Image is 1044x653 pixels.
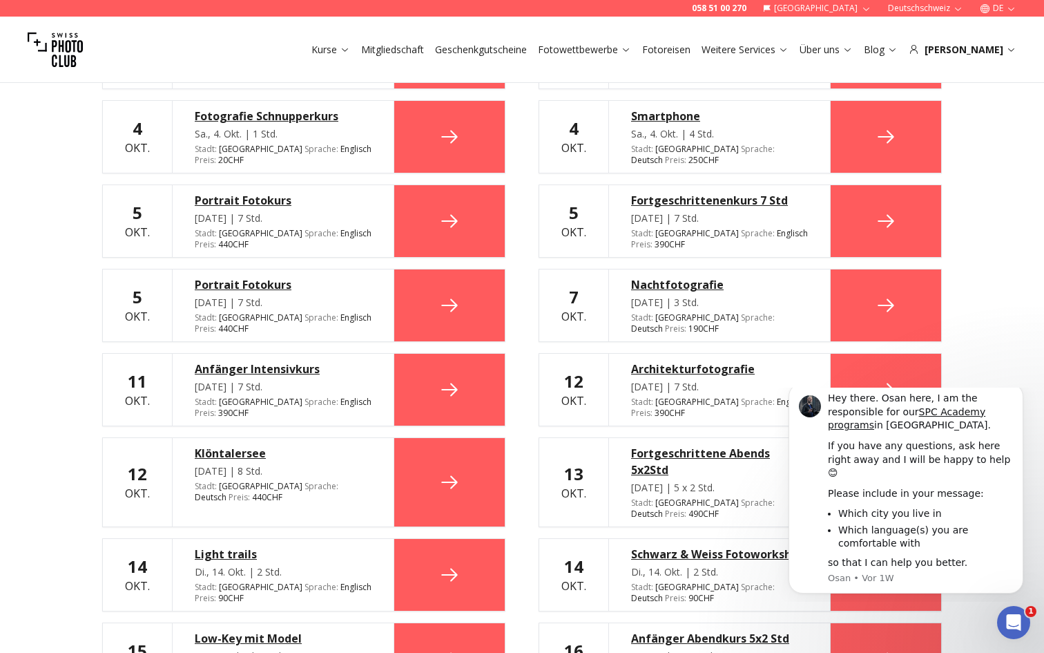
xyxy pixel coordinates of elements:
[631,192,808,209] a: Fortgeschrittenenkurs 7 Std
[195,154,216,166] span: Preis :
[631,396,653,408] span: Stadt :
[60,184,245,197] p: Message from Osan, sent Vor 1W
[429,40,532,59] button: Geschenkgutscheine
[631,127,808,141] div: Sa., 4. Okt. | 4 Std.
[702,43,789,57] a: Weitere Services
[741,497,775,509] span: Sprache :
[741,396,775,408] span: Sprache :
[60,169,245,182] div: so that I can help you better.
[70,120,245,133] li: Which city you live in
[637,40,696,59] button: Fotoreisen
[195,445,371,462] a: Klöntalersee
[631,155,663,166] span: Deutsch
[561,463,586,502] div: Okt.
[631,211,808,225] div: [DATE] | 7 Std.
[997,606,1030,639] iframe: Intercom live chat
[356,40,429,59] button: Mitgliedschaft
[195,630,371,647] div: Low-Key mit Model
[631,361,808,377] div: Architekturfotografie
[195,492,226,503] span: Deutsch
[195,127,371,141] div: Sa., 4. Okt. | 1 Std.
[31,8,53,30] img: Profile image for Osan
[631,108,808,124] a: Smartphone
[306,40,356,59] button: Kurse
[195,296,371,310] div: [DATE] | 7 Std.
[195,211,371,225] div: [DATE] | 7 Std.
[631,546,808,562] div: Schwarz & Weiss Fotoworkshop
[304,396,338,408] span: Sprache :
[195,380,371,394] div: [DATE] | 7 Std.
[195,228,371,250] div: [GEOGRAPHIC_DATA] 440 CHF
[340,228,371,239] span: Englisch
[340,312,371,323] span: Englisch
[631,630,808,647] a: Anfänger Abendkurs 5x2 Std
[195,581,217,593] span: Stadt :
[128,370,147,392] b: 11
[800,43,853,57] a: Über uns
[60,100,245,113] div: Please include in your message:
[768,388,1044,602] iframe: Intercom notifications Nachricht
[631,380,808,394] div: [DATE] | 7 Std.
[125,286,150,325] div: Okt.
[195,481,371,503] div: [GEOGRAPHIC_DATA] 440 CHF
[631,498,808,520] div: [GEOGRAPHIC_DATA] 490 CHF
[631,296,808,310] div: [DATE] | 3 Std.
[195,227,217,239] span: Stadt :
[195,312,217,323] span: Stadt :
[631,509,663,520] span: Deutsch
[631,227,653,239] span: Stadt :
[28,22,83,77] img: Swiss photo club
[229,491,250,503] span: Preis :
[741,227,775,239] span: Sprache :
[133,117,142,140] b: 4
[631,497,653,509] span: Stadt :
[569,201,579,224] b: 5
[631,407,652,419] span: Preis :
[561,202,586,240] div: Okt.
[304,581,338,593] span: Sprache :
[304,227,338,239] span: Sprache :
[195,592,216,604] span: Preis :
[195,480,217,492] span: Stadt :
[70,136,245,162] li: Which language(s) you are comfortable with
[631,565,808,579] div: Di., 14. Okt. | 2 Std.
[909,43,1016,57] div: [PERSON_NAME]
[128,555,147,578] b: 14
[665,323,686,334] span: Preis :
[532,40,637,59] button: Fotowettbewerbe
[195,361,371,377] a: Anfänger Intensivkurs
[304,480,338,492] span: Sprache :
[133,201,142,224] b: 5
[741,143,775,155] span: Sprache :
[195,143,217,155] span: Stadt :
[195,238,216,250] span: Preis :
[195,312,371,334] div: [GEOGRAPHIC_DATA] 440 CHF
[133,285,142,308] b: 5
[195,108,371,124] a: Fotografie Schnupperkurs
[60,4,245,45] div: Hey there. Osan here, I am the responsible for our in [GEOGRAPHIC_DATA].
[631,228,808,250] div: [GEOGRAPHIC_DATA] 390 CHF
[631,581,653,593] span: Stadt :
[561,286,586,325] div: Okt.
[195,276,371,293] div: Portrait Fotokurs
[60,52,245,93] div: If you have any questions, ask here right away and I will be happy to help 😊
[195,546,371,562] a: Light trails
[741,581,775,593] span: Sprache :
[631,238,652,250] span: Preis :
[631,144,808,166] div: [GEOGRAPHIC_DATA] 250 CHF
[696,40,794,59] button: Weitere Services
[665,154,686,166] span: Preis :
[631,445,808,478] a: Fortgeschrittene Abends 5x2Std
[304,312,338,323] span: Sprache :
[561,117,586,156] div: Okt.
[665,508,686,520] span: Preis :
[125,556,150,594] div: Okt.
[631,323,663,334] span: Deutsch
[311,43,350,57] a: Kurse
[631,593,663,604] span: Deutsch
[561,556,586,594] div: Okt.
